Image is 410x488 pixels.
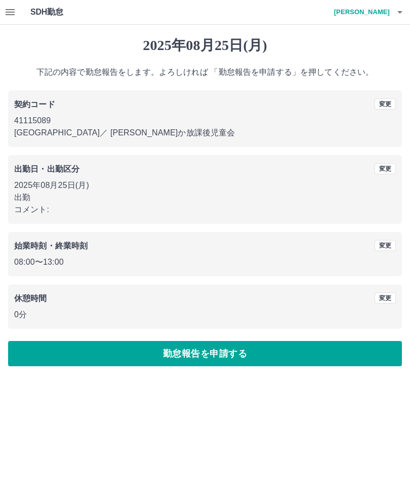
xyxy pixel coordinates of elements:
[14,100,55,109] b: 契約コード
[14,179,396,191] p: 2025年08月25日(月)
[14,191,396,204] p: 出勤
[14,165,79,173] b: 出勤日・出勤区分
[375,240,396,251] button: 変更
[14,256,396,268] p: 08:00 〜 13:00
[8,66,402,78] p: 下記の内容で勤怠報告をします。よろしければ 「勤怠報告を申請する」を押してください。
[14,294,47,303] b: 休憩時間
[375,99,396,110] button: 変更
[14,204,396,216] p: コメント:
[14,309,396,321] p: 0分
[375,292,396,304] button: 変更
[14,127,396,139] p: [GEOGRAPHIC_DATA] ／ [PERSON_NAME]か放課後児童会
[375,163,396,174] button: 変更
[14,241,88,250] b: 始業時刻・終業時刻
[8,341,402,366] button: 勤怠報告を申請する
[14,115,396,127] p: 41115089
[8,37,402,54] h1: 2025年08月25日(月)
